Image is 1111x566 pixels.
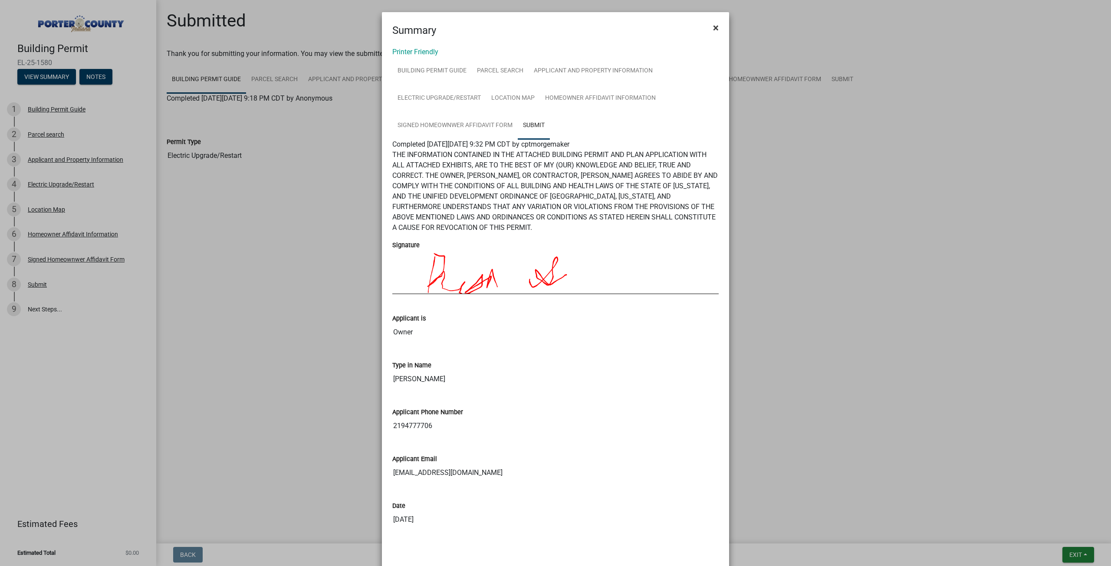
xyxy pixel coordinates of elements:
[392,85,486,112] a: Electric Upgrade/Restart
[392,150,719,233] p: THE INFORMATION CONTAINED IN THE ATTACHED BUILDING PERMIT AND PLAN APPLICATION WITH ALL ATTACHED ...
[706,16,726,40] button: Close
[392,242,420,249] label: Signature
[392,316,426,322] label: Applicant is
[472,57,529,85] a: Parcel search
[392,503,405,509] label: Date
[540,85,661,112] a: Homeowner Affidavit Information
[392,57,472,85] a: Building Permit Guide
[486,85,540,112] a: Location Map
[518,112,550,140] a: Submit
[392,409,463,416] label: Applicant Phone Number
[529,57,658,85] a: Applicant and Property Information
[392,250,1036,294] img: JaAAAAAElFTkSuQmCC
[713,22,719,34] span: ×
[392,23,436,38] h4: Summary
[392,363,431,369] label: Type in Name
[392,112,518,140] a: Signed Homeownwer Affidavit Form
[392,140,569,148] span: Completed [DATE][DATE] 9:32 PM CDT by cptmorgemaker
[392,48,438,56] a: Printer Friendly
[392,456,437,462] label: Applicant Email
